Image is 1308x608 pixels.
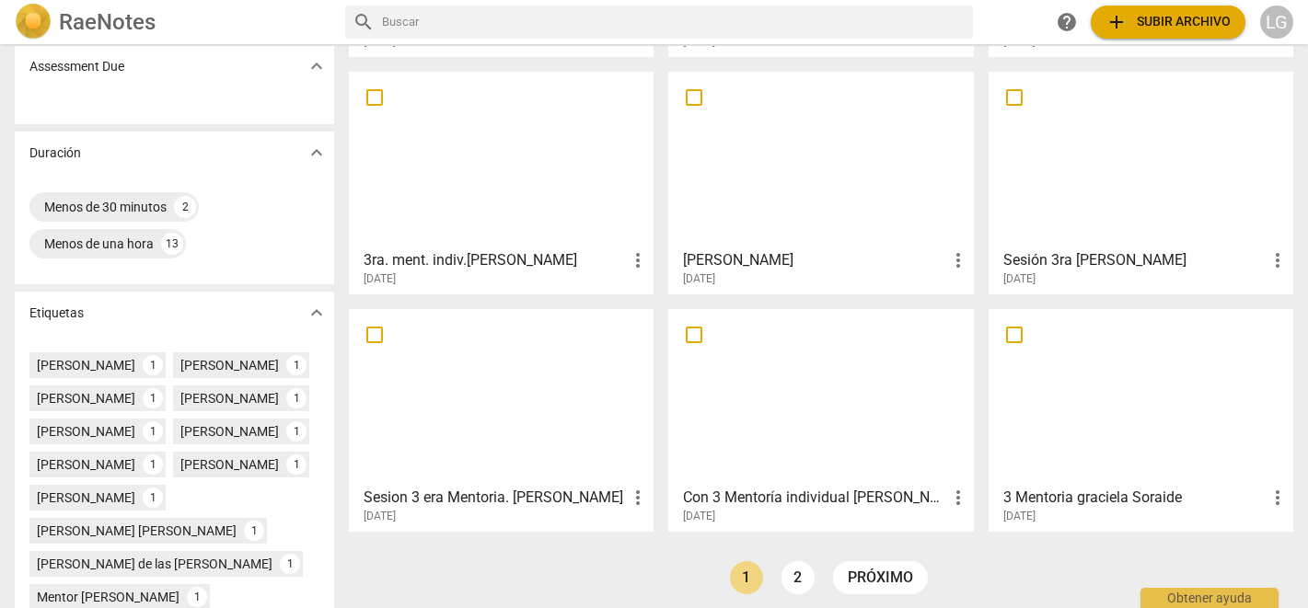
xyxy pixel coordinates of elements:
h3: Con 3 Mentoría individual Iva Carabetta [683,487,946,509]
h2: RaeNotes [59,9,156,35]
a: Sesión 3ra [PERSON_NAME][DATE] [995,78,1287,286]
p: Assessment Due [29,57,124,76]
p: Etiquetas [29,304,84,323]
a: 3ra. ment. indiv.[PERSON_NAME][DATE] [355,78,647,286]
span: help [1056,11,1078,33]
div: 2 [174,196,196,218]
span: expand_more [306,302,328,324]
a: Page 1 is your current page [730,561,763,594]
p: Duración [29,143,81,163]
a: Con 3 Mentoría individual [PERSON_NAME][DATE] [675,315,967,523]
span: [DATE] [364,271,396,287]
span: more_vert [947,487,969,509]
a: [PERSON_NAME][DATE] [675,78,967,286]
span: search [353,11,375,33]
a: próximo [833,561,928,594]
div: 1 [286,388,307,408]
span: [DATE] [683,271,715,287]
a: 3 Mentoria graciela Soraide[DATE] [995,315,1287,523]
div: [PERSON_NAME] [37,422,135,441]
a: Page 2 [781,561,815,594]
div: [PERSON_NAME] [180,389,279,407]
button: Mostrar más [303,299,330,327]
button: LG [1260,6,1293,39]
span: add [1105,11,1128,33]
span: expand_more [306,55,328,77]
a: Sesion 3 era Mentoria. [PERSON_NAME][DATE] [355,315,647,523]
span: more_vert [627,487,649,509]
div: 1 [143,454,163,475]
div: [PERSON_NAME] [37,488,135,507]
div: [PERSON_NAME] [180,455,279,474]
h3: 3 Mentoria graciela Soraide [1003,487,1267,509]
span: [DATE] [364,509,396,524]
div: [PERSON_NAME] [180,356,279,374]
div: [PERSON_NAME] [180,422,279,441]
div: Menos de 30 minutos [44,198,167,216]
a: Obtener ayuda [1050,6,1083,39]
span: more_vert [1267,249,1289,271]
div: 1 [143,355,163,375]
div: 1 [244,521,264,541]
span: more_vert [947,249,969,271]
h3: Sofi Pinasco [683,249,946,271]
div: 1 [143,421,163,442]
span: more_vert [1267,487,1289,509]
h3: Sesión 3ra mentoría Hoty [1003,249,1267,271]
button: Mostrar más [303,52,330,80]
span: [DATE] [1003,509,1036,524]
div: 1 [187,587,207,607]
img: Logo [15,4,52,40]
input: Buscar [382,7,966,37]
h3: Sesion 3 era Mentoria. Maria Mercedes [364,487,627,509]
div: [PERSON_NAME] [37,455,135,474]
div: 13 [161,233,183,255]
span: [DATE] [683,509,715,524]
div: 1 [286,454,307,475]
a: LogoRaeNotes [15,4,330,40]
div: 1 [280,554,300,574]
div: 1 [143,488,163,508]
div: 1 [143,388,163,408]
button: Mostrar más [303,139,330,166]
div: Menos de una hora [44,235,154,253]
div: [PERSON_NAME] de las [PERSON_NAME] [37,555,272,573]
div: Obtener ayuda [1140,588,1279,608]
div: [PERSON_NAME] [37,389,135,407]
span: [DATE] [1003,271,1036,287]
span: expand_more [306,142,328,164]
span: more_vert [627,249,649,271]
h3: 3ra. ment. indiv.Milagros-Arturo [364,249,627,271]
span: Subir archivo [1105,11,1231,33]
button: Subir [1091,6,1245,39]
div: 1 [286,355,307,375]
div: [PERSON_NAME] [PERSON_NAME] [37,522,237,540]
div: 1 [286,421,307,442]
div: Mentor [PERSON_NAME] [37,588,179,606]
div: [PERSON_NAME] [37,356,135,374]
